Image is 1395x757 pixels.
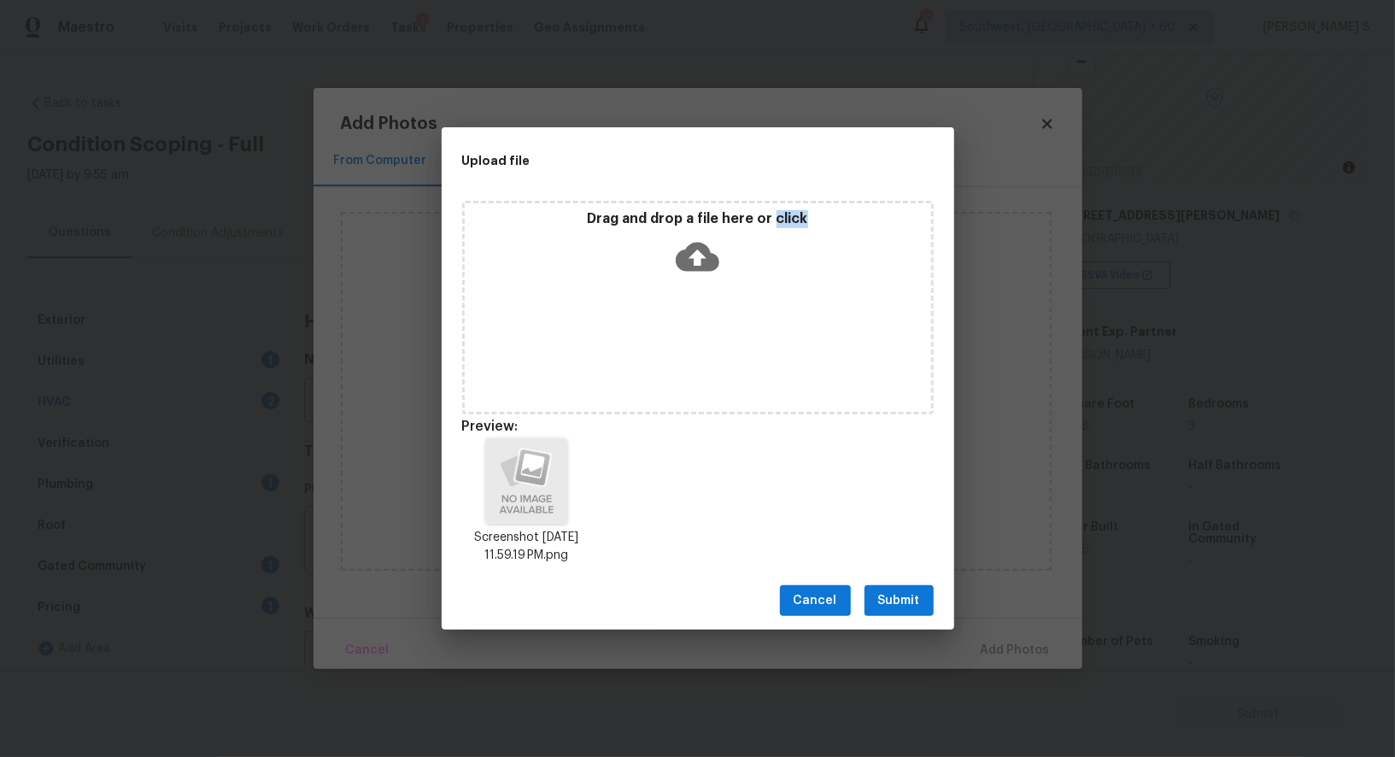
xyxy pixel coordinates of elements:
p: Drag and drop a file here or click [465,210,931,228]
h2: Upload file [462,151,857,170]
span: Submit [878,590,920,612]
img: h91OBf61q4PEwAAAABJRU5ErkJggg== [486,438,566,524]
span: Cancel [794,590,837,612]
button: Cancel [780,585,851,617]
p: Screenshot [DATE] 11.59.19 PM.png [462,529,592,565]
button: Submit [865,585,934,617]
